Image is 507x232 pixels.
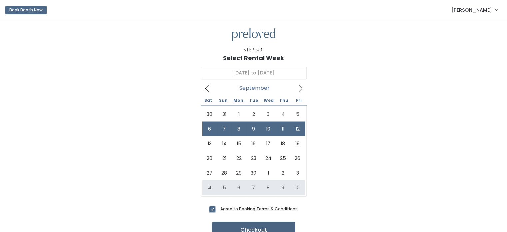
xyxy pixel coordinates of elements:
span: October 4, 2025 [202,180,217,195]
img: preloved logo [232,28,275,41]
span: September 25, 2025 [276,151,290,166]
span: September 17, 2025 [261,136,276,151]
span: September 12, 2025 [290,122,305,136]
span: October 10, 2025 [290,180,305,195]
h1: Select Rental Week [223,55,284,61]
span: September 22, 2025 [232,151,246,166]
span: September 8, 2025 [232,122,246,136]
span: September 9, 2025 [246,122,261,136]
span: September 15, 2025 [232,136,246,151]
span: October 8, 2025 [261,180,276,195]
input: Select week [201,67,307,79]
span: August 31, 2025 [217,107,232,122]
span: September 7, 2025 [217,122,232,136]
span: September 16, 2025 [246,136,261,151]
span: October 7, 2025 [246,180,261,195]
span: Tue [246,98,261,102]
span: Mon [231,98,246,102]
span: September 11, 2025 [276,122,290,136]
span: September 29, 2025 [232,166,246,180]
span: September 1, 2025 [232,107,246,122]
span: October 9, 2025 [276,180,290,195]
span: September 24, 2025 [261,151,276,166]
span: September 5, 2025 [290,107,305,122]
span: September 20, 2025 [202,151,217,166]
span: September 14, 2025 [217,136,232,151]
span: September 23, 2025 [246,151,261,166]
span: October 1, 2025 [261,166,276,180]
span: Sat [201,98,216,102]
span: September 10, 2025 [261,122,276,136]
span: September 6, 2025 [202,122,217,136]
span: Thu [276,98,291,102]
div: Step 3/3: [243,46,264,53]
span: October 6, 2025 [232,180,246,195]
span: September 4, 2025 [276,107,290,122]
span: October 5, 2025 [217,180,232,195]
span: August 30, 2025 [202,107,217,122]
span: September 3, 2025 [261,107,276,122]
span: September 21, 2025 [217,151,232,166]
span: September [239,87,270,89]
span: September 18, 2025 [276,136,290,151]
span: September 26, 2025 [290,151,305,166]
span: Sun [216,98,231,102]
span: September 28, 2025 [217,166,232,180]
span: [PERSON_NAME] [451,6,492,14]
a: Book Booth Now [5,3,47,17]
span: September 2, 2025 [246,107,261,122]
span: September 13, 2025 [202,136,217,151]
a: [PERSON_NAME] [445,3,504,17]
button: Book Booth Now [5,6,47,14]
span: September 30, 2025 [246,166,261,180]
span: Wed [261,98,276,102]
a: Agree to Booking Terms & Conditions [220,206,298,212]
span: Fri [291,98,306,102]
span: October 2, 2025 [276,166,290,180]
span: October 3, 2025 [290,166,305,180]
span: September 27, 2025 [202,166,217,180]
span: September 19, 2025 [290,136,305,151]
